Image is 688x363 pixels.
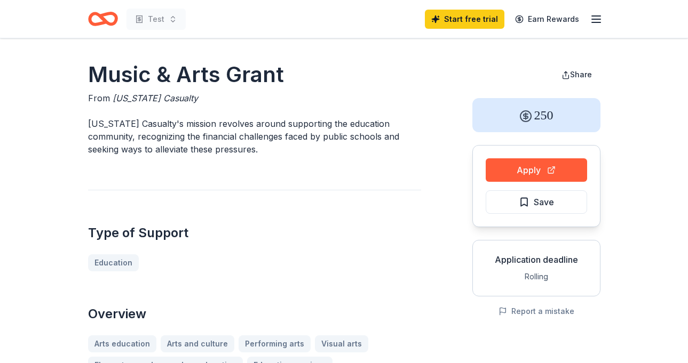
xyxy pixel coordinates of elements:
button: Test [126,9,186,30]
div: Application deadline [481,253,591,266]
button: Share [553,64,600,85]
h2: Overview [88,305,421,322]
button: Report a mistake [499,305,574,318]
div: From [88,92,421,104]
h2: Type of Support [88,224,421,241]
span: [US_STATE] Casualty [113,93,198,103]
a: Education [88,254,139,271]
a: Start free trial [425,10,504,29]
button: Save [486,190,587,214]
div: Rolling [481,270,591,283]
a: Home [88,6,118,31]
span: Share [570,70,592,79]
button: Apply [486,158,587,182]
span: Test [148,13,164,26]
p: [US_STATE] Casualty's mission revolves around supporting the education community, recognizing the... [88,117,421,156]
div: 250 [472,98,600,132]
h1: Music & Arts Grant [88,60,421,90]
a: Earn Rewards [509,10,586,29]
span: Save [534,195,554,209]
